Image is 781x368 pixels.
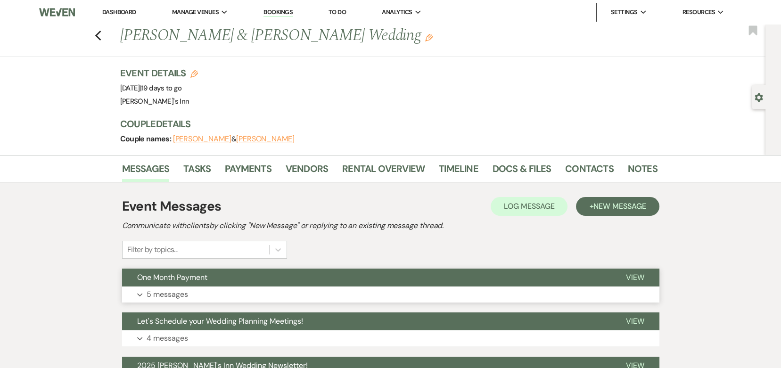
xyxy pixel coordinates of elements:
a: Bookings [263,8,293,17]
button: [PERSON_NAME] [236,135,295,143]
span: Log Message [504,201,554,211]
button: [PERSON_NAME] [173,135,231,143]
span: View [626,316,644,326]
a: Dashboard [102,8,136,16]
a: Payments [225,161,271,182]
button: View [611,269,659,286]
span: Let's Schedule your Wedding Planning Meetings! [137,316,303,326]
a: Notes [628,161,658,182]
a: Timeline [439,161,478,182]
span: Analytics [382,8,412,17]
span: | [140,83,182,93]
button: View [611,312,659,330]
div: Filter by topics... [127,244,178,255]
span: 19 days to go [141,83,182,93]
button: Log Message [491,197,567,216]
button: Open lead details [755,92,763,101]
span: Manage Venues [172,8,219,17]
h2: Communicate with clients by clicking "New Message" or replying to an existing message thread. [122,220,659,231]
img: Weven Logo [39,2,75,22]
a: Contacts [565,161,614,182]
span: & [173,134,295,144]
a: Tasks [183,161,211,182]
span: [PERSON_NAME]'s Inn [120,97,189,106]
h3: Event Details [120,66,198,80]
a: Vendors [286,161,328,182]
span: [DATE] [120,83,182,93]
a: To Do [329,8,346,16]
button: Let's Schedule your Wedding Planning Meetings! [122,312,611,330]
p: 5 messages [147,288,188,301]
button: 5 messages [122,286,659,303]
span: Couple names: [120,134,173,144]
button: Edit [425,33,433,41]
a: Docs & Files [493,161,551,182]
h1: Event Messages [122,196,222,216]
span: New Message [593,201,646,211]
button: 4 messages [122,330,659,346]
button: +New Message [576,197,659,216]
p: 4 messages [147,332,188,344]
span: Settings [611,8,638,17]
button: One Month Payment [122,269,611,286]
span: Resources [682,8,715,17]
span: View [626,272,644,282]
h1: [PERSON_NAME] & [PERSON_NAME] Wedding [120,25,543,47]
h3: Couple Details [120,117,648,131]
span: One Month Payment [137,272,207,282]
a: Rental Overview [342,161,425,182]
a: Messages [122,161,170,182]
